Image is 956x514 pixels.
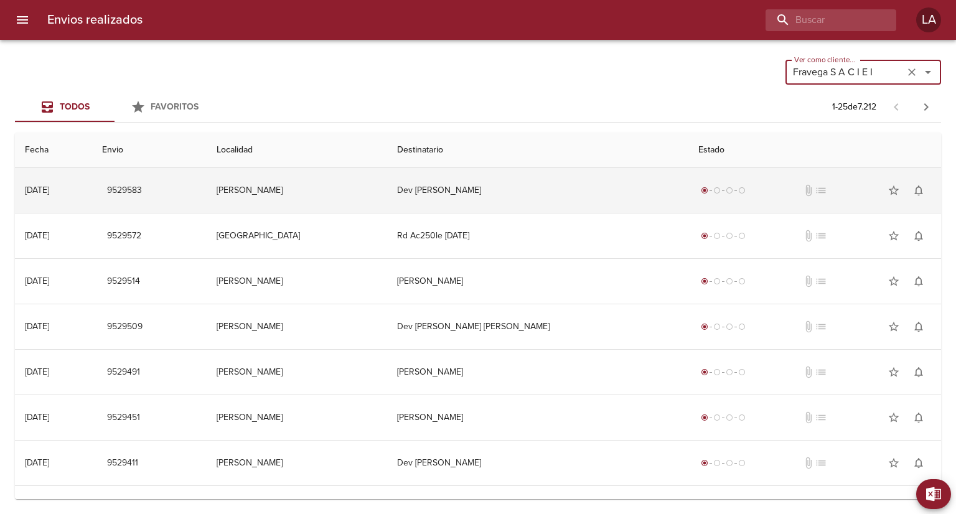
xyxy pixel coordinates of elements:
div: [DATE] [25,230,49,241]
div: Generado [698,366,748,378]
span: star_border [888,457,900,469]
span: radio_button_unchecked [726,232,733,240]
td: [PERSON_NAME] [387,350,688,395]
span: No tiene pedido asociado [815,275,827,287]
div: [DATE] [25,321,49,332]
span: notifications_none [912,457,925,469]
button: Activar notificaciones [906,314,931,339]
td: [PERSON_NAME] [207,259,387,304]
span: notifications_none [912,411,925,424]
div: Generado [698,184,748,197]
span: radio_button_unchecked [738,278,746,285]
button: 9529572 [102,225,146,248]
span: No tiene pedido asociado [815,366,827,378]
span: 9529491 [107,365,140,380]
div: [DATE] [25,276,49,286]
div: Generado [698,411,748,424]
span: 9529451 [107,410,140,426]
span: star_border [888,275,900,287]
th: Envio [92,133,207,168]
td: [PERSON_NAME] [207,441,387,485]
span: No tiene documentos adjuntos [802,366,815,378]
span: star_border [888,320,900,333]
button: Agregar a favoritos [881,451,906,475]
button: Agregar a favoritos [881,178,906,203]
span: star_border [888,184,900,197]
span: radio_button_checked [701,278,708,285]
span: 9529411 [107,456,138,471]
span: radio_button_unchecked [738,414,746,421]
span: star_border [888,366,900,378]
span: No tiene documentos adjuntos [802,230,815,242]
span: star_border [888,230,900,242]
button: Agregar a favoritos [881,223,906,248]
span: notifications_none [912,184,925,197]
span: No tiene documentos adjuntos [802,275,815,287]
span: radio_button_checked [701,187,708,194]
span: Todos [60,101,90,112]
td: [PERSON_NAME] [207,350,387,395]
span: Pagina anterior [881,100,911,113]
div: Generado [698,320,748,333]
button: Exportar Excel [916,479,951,509]
th: Localidad [207,133,387,168]
span: radio_button_unchecked [713,278,721,285]
span: No tiene documentos adjuntos [802,184,815,197]
button: Agregar a favoritos [881,314,906,339]
span: radio_button_unchecked [713,187,721,194]
button: 9529583 [102,179,147,202]
button: menu [7,5,37,35]
span: notifications_none [912,230,925,242]
button: Abrir [919,63,937,81]
div: Generado [698,230,748,242]
span: 9529583 [107,183,142,199]
span: radio_button_unchecked [726,414,733,421]
span: No tiene documentos adjuntos [802,457,815,469]
th: Destinatario [387,133,688,168]
span: No tiene pedido asociado [815,320,827,333]
span: No tiene pedido asociado [815,457,827,469]
span: 9529572 [107,228,141,244]
button: 9529514 [102,270,145,293]
button: Activar notificaciones [906,178,931,203]
td: [PERSON_NAME] [387,259,688,304]
span: 9529509 [107,319,143,335]
td: [PERSON_NAME] [207,395,387,440]
span: radio_button_unchecked [738,368,746,376]
span: No tiene documentos adjuntos [802,320,815,333]
button: Limpiar [903,63,921,81]
button: Activar notificaciones [906,269,931,294]
span: radio_button_checked [701,368,708,376]
span: Favoritos [151,101,199,112]
span: radio_button_unchecked [713,414,721,421]
button: Agregar a favoritos [881,269,906,294]
td: Dev [PERSON_NAME] [PERSON_NAME] [387,304,688,349]
button: 9529509 [102,315,148,339]
div: Generado [698,275,748,287]
button: Activar notificaciones [906,405,931,430]
span: radio_button_unchecked [713,459,721,467]
td: [PERSON_NAME] [207,168,387,213]
td: [PERSON_NAME] [387,395,688,440]
div: Tabs Envios [15,92,214,122]
td: [GEOGRAPHIC_DATA] [207,213,387,258]
td: Dev [PERSON_NAME] [387,441,688,485]
span: radio_button_unchecked [713,368,721,376]
button: Activar notificaciones [906,451,931,475]
h6: Envios realizados [47,10,143,30]
span: notifications_none [912,366,925,378]
input: buscar [766,9,875,31]
button: Activar notificaciones [906,223,931,248]
td: [PERSON_NAME] [207,304,387,349]
div: [DATE] [25,457,49,468]
button: Agregar a favoritos [881,405,906,430]
span: radio_button_unchecked [738,232,746,240]
div: [DATE] [25,185,49,195]
div: LA [916,7,941,32]
span: radio_button_checked [701,323,708,330]
span: radio_button_unchecked [726,187,733,194]
span: No tiene documentos adjuntos [802,411,815,424]
span: radio_button_checked [701,414,708,421]
button: Agregar a favoritos [881,360,906,385]
span: radio_button_unchecked [738,459,746,467]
